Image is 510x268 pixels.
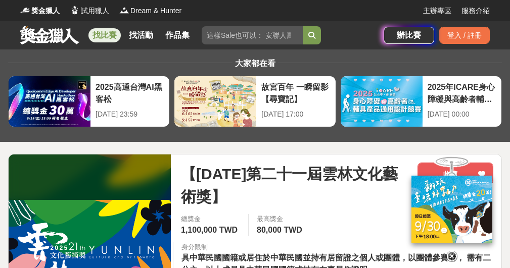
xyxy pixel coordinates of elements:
div: 2025高通台灣AI黑客松 [96,81,164,104]
img: ff197300-f8ee-455f-a0ae-06a3645bc375.jpg [411,176,492,243]
a: LogoDream & Hunter [119,6,181,16]
div: [DATE] 17:00 [261,109,330,120]
span: 獎金獵人 [31,6,60,16]
span: 80,000 TWD [257,226,302,234]
div: [DATE] 23:59 [96,109,164,120]
img: Logo [20,5,30,15]
img: Logo [119,5,129,15]
a: 找比賽 [88,28,121,42]
div: 登入 / 註冊 [439,27,490,44]
div: [DATE] 00:00 [428,109,496,120]
span: Dream & Hunter [130,6,181,16]
span: 1,100,000 TWD [181,226,238,234]
a: 2025高通台灣AI黑客松[DATE] 23:59 [8,76,170,127]
div: 2025年ICARE身心障礙與高齡者輔具產品通用設計競賽 [428,81,496,104]
span: 總獎金 [181,214,240,224]
span: 大家都在看 [233,59,278,68]
a: 作品集 [161,28,194,42]
a: Logo試用獵人 [70,6,109,16]
img: Logo [70,5,80,15]
a: 服務介紹 [461,6,490,16]
div: 故宮百年 一瞬留影【尋寶記】 [261,81,330,104]
div: 身分限制 [181,242,493,252]
span: 最高獎金 [257,214,305,224]
a: 主辦專區 [423,6,451,16]
span: 試用獵人 [81,6,109,16]
a: 找活動 [125,28,157,42]
a: 故宮百年 一瞬留影【尋寶記】[DATE] 17:00 [174,76,336,127]
a: 2025年ICARE身心障礙與高齡者輔具產品通用設計競賽[DATE] 00:00 [340,76,502,127]
a: Logo獎金獵人 [20,6,60,16]
span: 【[DATE]第二十一屆雲林文化藝術獎】 [181,163,409,208]
a: 辦比賽 [384,27,434,44]
input: 這樣Sale也可以： 安聯人壽創意銷售法募集 [202,26,303,44]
